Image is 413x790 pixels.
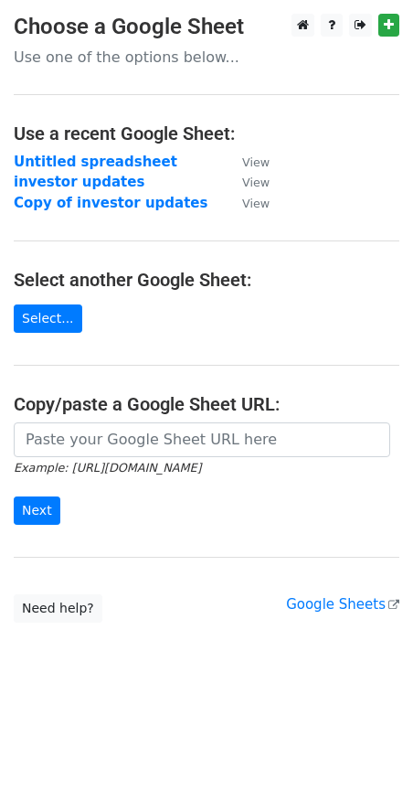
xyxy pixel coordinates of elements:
a: Copy of investor updates [14,195,207,211]
small: Example: [URL][DOMAIN_NAME] [14,461,201,475]
h4: Use a recent Google Sheet: [14,123,399,144]
h4: Select another Google Sheet: [14,269,399,291]
a: View [224,174,270,190]
small: View [242,197,270,210]
small: View [242,155,270,169]
a: View [224,195,270,211]
a: Need help? [14,594,102,623]
a: View [224,154,270,170]
a: Untitled spreadsheet [14,154,177,170]
p: Use one of the options below... [14,48,399,67]
small: View [242,176,270,189]
h3: Choose a Google Sheet [14,14,399,40]
a: Google Sheets [286,596,399,613]
a: Select... [14,304,82,333]
input: Paste your Google Sheet URL here [14,422,390,457]
h4: Copy/paste a Google Sheet URL: [14,393,399,415]
a: investor updates [14,174,144,190]
input: Next [14,496,60,525]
